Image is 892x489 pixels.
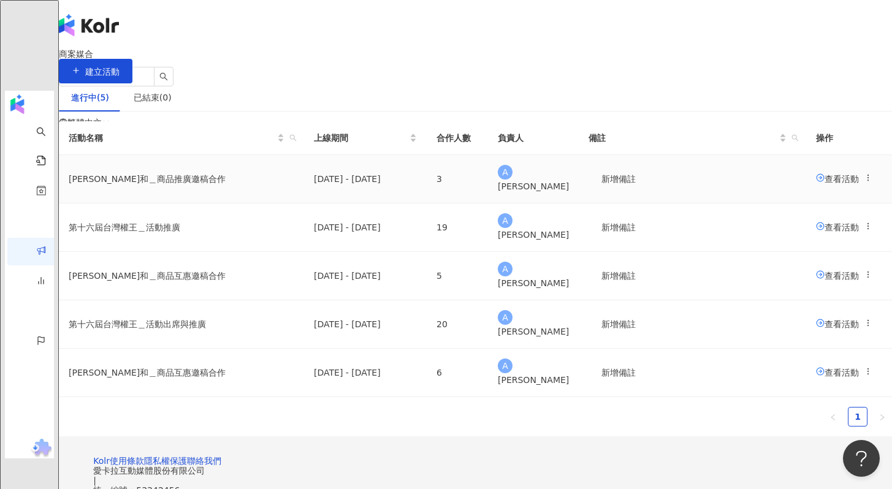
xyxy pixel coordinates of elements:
div: 進行中(5) [71,91,109,104]
div: [PERSON_NAME] [498,228,569,241]
span: 新增備註 [601,271,636,281]
th: 合作人數 [427,121,488,155]
span: A [502,311,508,324]
span: | [93,476,96,485]
button: right [872,407,892,426]
a: 查看活動 [816,271,859,281]
td: 19 [427,203,488,252]
span: search [789,129,801,147]
a: 查看活動 [816,174,859,184]
span: 查看活動 [816,367,859,377]
button: 新增備註 [589,215,649,240]
button: 建立活動 [59,59,132,83]
span: A [502,262,508,276]
th: 上線期間 [304,121,427,155]
span: 備註 [589,131,777,145]
td: 第十六屆台灣權王＿活動出席與推廣 [59,300,304,349]
button: 新增備註 [589,360,649,385]
span: search [159,72,168,81]
span: search [289,134,297,142]
button: 新增備註 [589,312,649,336]
span: search [287,129,299,147]
td: 5 [427,252,488,300]
div: 已結束(0) [134,91,172,104]
button: left [823,407,843,426]
li: Next Page [872,407,892,426]
td: [DATE] - [DATE] [304,349,427,397]
a: Kolr [93,456,110,466]
td: 6 [427,349,488,397]
a: 隱私權保護 [144,456,187,466]
a: 建立活動 [59,67,132,77]
a: 使用條款 [110,456,144,466]
td: [DATE] - [DATE] [304,252,427,300]
a: 查看活動 [816,222,859,232]
a: 聯絡我們 [187,456,221,466]
td: 第十六屆台灣權王＿活動推廣 [59,203,304,252]
span: 新增備註 [601,319,636,329]
div: [PERSON_NAME] [498,325,569,338]
a: 查看活動 [816,368,859,377]
a: search [36,126,89,136]
th: 負責人 [488,121,579,155]
th: 操作 [806,121,892,155]
span: left [829,414,837,421]
div: [PERSON_NAME] [498,180,569,193]
img: logo icon [7,94,27,114]
span: 新增備註 [601,368,636,377]
span: 上線期間 [314,131,407,145]
div: 愛卡拉互動媒體股份有限公司 [93,466,858,476]
td: [PERSON_NAME]和＿商品推廣邀稿合作 [59,155,304,203]
td: [PERSON_NAME]和＿商品互惠邀稿合作 [59,349,304,397]
div: [PERSON_NAME] [498,276,569,290]
span: 查看活動 [816,270,859,280]
img: chrome extension [29,439,53,458]
td: [DATE] - [DATE] [304,155,427,203]
td: [DATE] - [DATE] [304,300,427,349]
div: [PERSON_NAME] [498,373,569,387]
span: 查看活動 [816,222,859,232]
span: A [502,214,508,227]
td: [PERSON_NAME]和＿商品互惠邀稿合作 [59,252,304,300]
span: A [502,165,508,179]
div: 商案媒合 [59,49,892,59]
a: 查看活動 [816,319,859,329]
td: [DATE] - [DATE] [304,203,427,252]
span: right [879,414,886,421]
img: logo [59,14,119,36]
a: 1 [848,408,867,426]
td: 3 [427,155,488,203]
th: 活動名稱 [59,121,304,155]
th: 備註 [579,121,806,155]
span: A [502,359,508,373]
span: 活動名稱 [69,131,275,145]
button: 新增備註 [589,167,649,191]
li: 1 [848,407,867,426]
span: 查看活動 [816,173,859,183]
span: 新增備註 [601,174,636,184]
button: 新增備註 [589,263,649,288]
iframe: Help Scout Beacon - Open [843,440,880,477]
span: 建立活動 [85,67,120,77]
span: 新增備註 [601,222,636,232]
span: search [791,134,799,142]
li: Previous Page [823,407,843,426]
td: 20 [427,300,488,349]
